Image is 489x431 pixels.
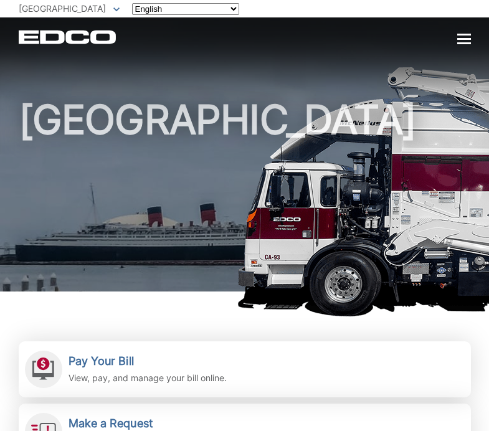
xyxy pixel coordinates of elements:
select: Select a language [132,3,239,15]
a: EDCD logo. Return to the homepage. [19,30,118,44]
h2: Make a Request [69,417,202,430]
p: View, pay, and manage your bill online. [69,371,227,385]
h2: Pay Your Bill [69,354,227,368]
a: Pay Your Bill View, pay, and manage your bill online. [19,341,471,397]
h1: [GEOGRAPHIC_DATA] [19,100,471,297]
span: [GEOGRAPHIC_DATA] [19,3,106,14]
